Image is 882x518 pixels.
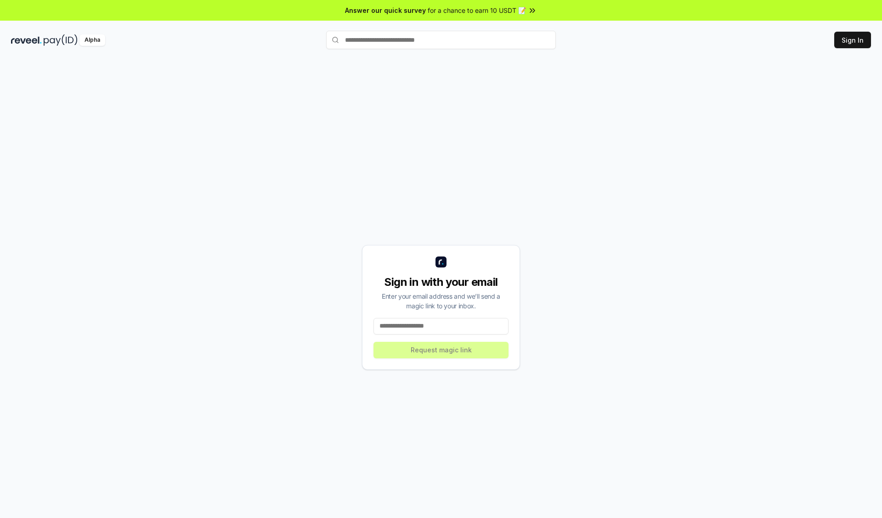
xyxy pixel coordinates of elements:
img: reveel_dark [11,34,42,46]
div: Sign in with your email [373,275,509,290]
span: Answer our quick survey [345,6,426,15]
img: pay_id [44,34,78,46]
img: logo_small [435,256,447,267]
span: for a chance to earn 10 USDT 📝 [428,6,526,15]
div: Alpha [79,34,105,46]
div: Enter your email address and we’ll send a magic link to your inbox. [373,291,509,311]
button: Sign In [834,32,871,48]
